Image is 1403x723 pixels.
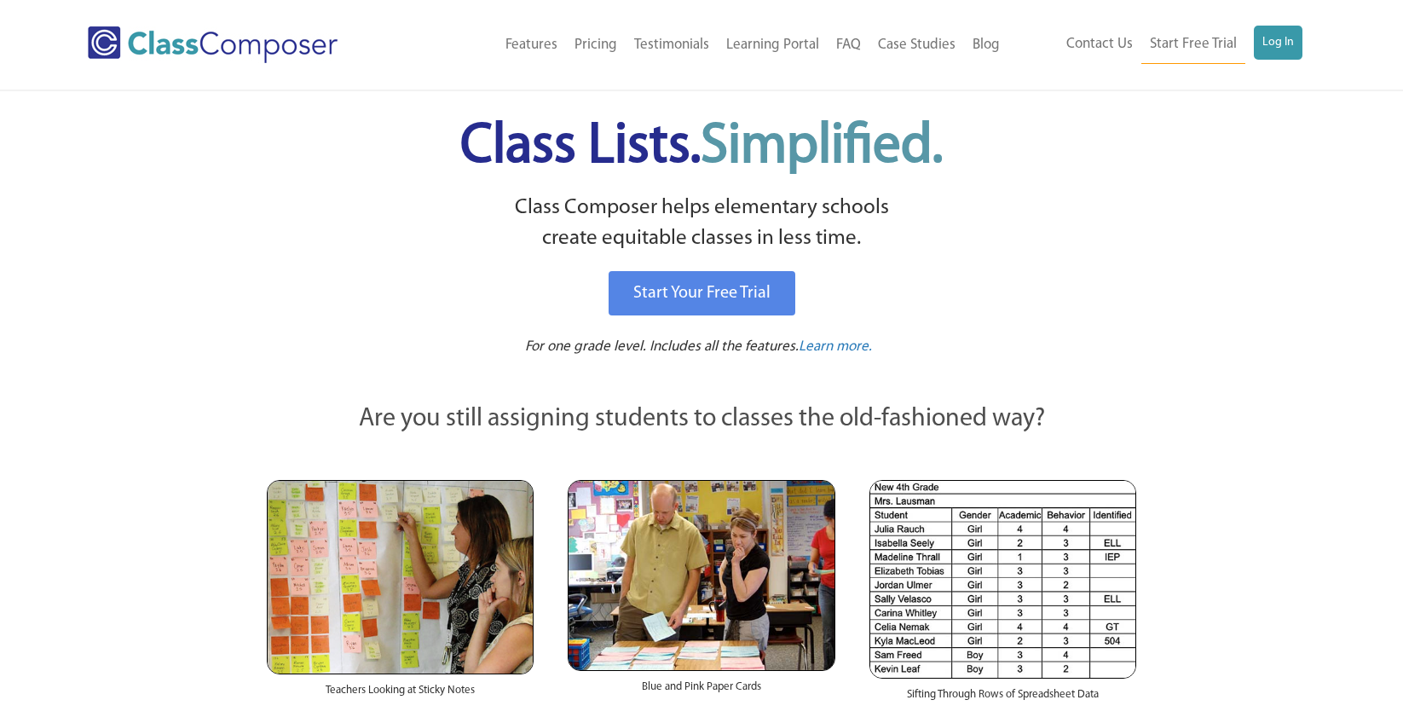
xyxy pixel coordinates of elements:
[267,674,534,715] div: Teachers Looking at Sticky Notes
[964,26,1008,64] a: Blog
[626,26,718,64] a: Testimonials
[609,271,795,315] a: Start Your Free Trial
[525,339,799,354] span: For one grade level. Includes all the features.
[568,480,834,670] img: Blue and Pink Paper Cards
[267,480,534,674] img: Teachers Looking at Sticky Notes
[1008,26,1302,64] nav: Header Menu
[1141,26,1245,64] a: Start Free Trial
[718,26,828,64] a: Learning Portal
[566,26,626,64] a: Pricing
[497,26,566,64] a: Features
[1254,26,1302,60] a: Log In
[799,339,872,354] span: Learn more.
[460,119,943,175] span: Class Lists.
[869,679,1136,720] div: Sifting Through Rows of Spreadsheet Data
[1058,26,1141,63] a: Contact Us
[633,285,771,302] span: Start Your Free Trial
[267,401,1136,438] p: Are you still assigning students to classes the old-fashioned way?
[407,26,1008,64] nav: Header Menu
[828,26,869,64] a: FAQ
[88,26,338,63] img: Class Composer
[701,119,943,175] span: Simplified.
[568,671,834,712] div: Blue and Pink Paper Cards
[799,337,872,358] a: Learn more.
[869,480,1136,679] img: Spreadsheets
[264,193,1139,255] p: Class Composer helps elementary schools create equitable classes in less time.
[869,26,964,64] a: Case Studies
